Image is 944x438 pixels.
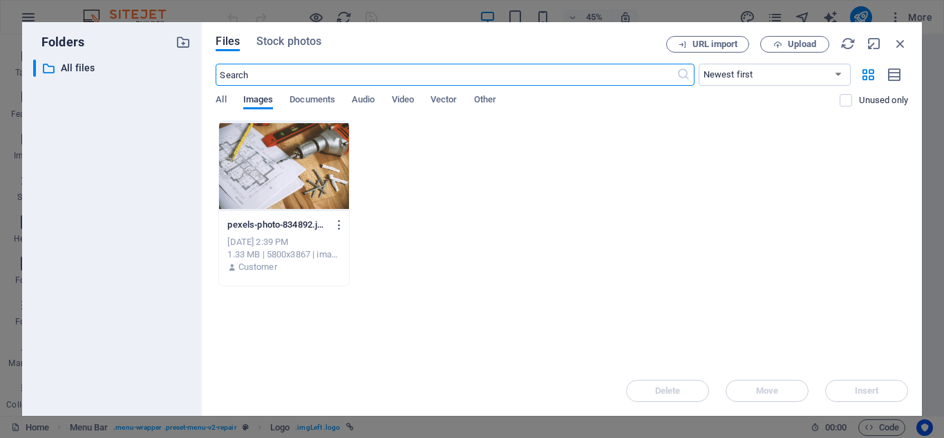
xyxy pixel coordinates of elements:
div: ​ [33,60,36,77]
span: Stock photos [256,33,321,50]
div: 1.33 MB | 5800x3867 | image/jpeg [227,248,340,261]
span: Other [474,91,496,111]
button: URL import [666,36,749,53]
span: Images [243,91,274,111]
span: All [216,91,226,111]
p: All files [61,60,166,76]
input: Search [216,64,676,86]
span: Documents [290,91,335,111]
span: URL import [692,40,737,48]
i: Reload [840,36,856,51]
button: Upload [760,36,829,53]
i: Minimize [867,36,882,51]
span: Video [392,91,414,111]
span: Upload [788,40,816,48]
p: Folders [33,33,84,51]
span: Audio [352,91,375,111]
p: pexels-photo-834892.jpeg-3CkIQLwC7FiyH9PvfaXQdg.jpg [227,219,328,231]
span: Files [216,33,240,50]
span: Vector [431,91,457,111]
p: Customer [238,261,277,273]
div: [DATE] 2:39 PM [227,236,340,248]
i: Create new folder [176,35,191,50]
p: Displays only files that are not in use on the website. Files added during this session can still... [859,94,908,107]
i: Close [893,36,908,51]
